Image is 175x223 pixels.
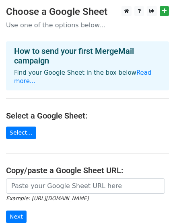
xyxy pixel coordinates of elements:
[6,6,169,18] h3: Choose a Google Sheet
[14,46,161,65] h4: How to send your first MergeMail campaign
[6,195,89,201] small: Example: [URL][DOMAIN_NAME]
[6,178,165,194] input: Paste your Google Sheet URL here
[6,211,27,223] input: Next
[14,69,161,86] p: Find your Google Sheet in the box below
[6,21,169,29] p: Use one of the options below...
[6,166,169,175] h4: Copy/paste a Google Sheet URL:
[6,111,169,121] h4: Select a Google Sheet:
[14,69,152,85] a: Read more...
[6,127,36,139] a: Select...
